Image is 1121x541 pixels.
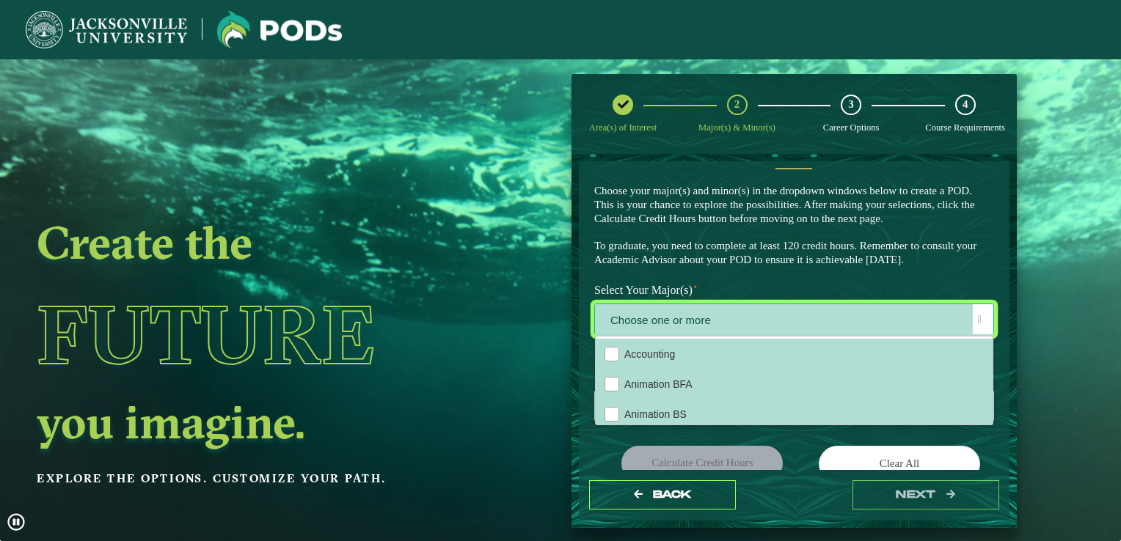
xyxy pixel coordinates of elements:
[37,221,468,262] h2: Create the
[589,122,657,133] span: Area(s) of Interest
[596,399,993,429] li: Animation BS
[624,378,693,390] span: Animation BFA
[596,339,993,369] li: Accounting
[698,122,775,133] span: Major(s) & Minor(s)
[583,277,1005,304] label: Select Your Major(s)
[848,97,854,111] span: 3
[823,122,880,133] span: Career Options
[37,468,468,490] p: Explore the options. Customize your path.
[734,97,740,111] span: 2
[595,304,993,336] span: Choose one or more
[596,369,993,399] li: Animation BFA
[819,446,980,482] button: Clear All
[589,480,736,510] button: Back
[37,401,468,442] h2: you imagine.
[26,11,187,48] img: Jacksonville University logo
[217,11,342,48] img: Jacksonville University logo
[653,488,692,501] span: Back
[624,408,687,420] span: Animation BS
[852,480,999,510] button: next
[624,348,675,360] span: Accounting
[594,339,994,353] p: Please select at least one Major
[594,184,994,267] p: Choose your major(s) and minor(s) in the dropdown windows below to create a POD. This is your cha...
[37,268,468,401] h1: Future
[925,122,1005,133] span: Course Requirements
[621,446,783,480] button: Calculate credit hours
[693,281,698,292] sup: ⋆
[963,97,968,111] span: 4
[583,363,1005,390] label: Select Your Minor(s)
